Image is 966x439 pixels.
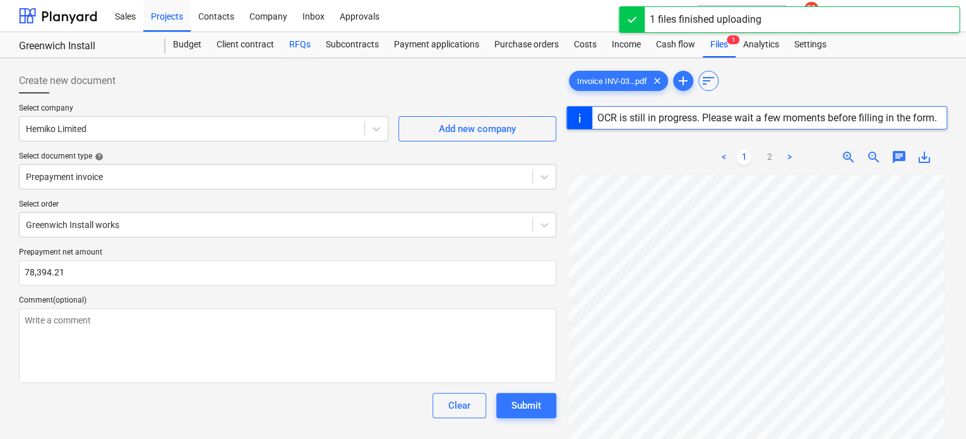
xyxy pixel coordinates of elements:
div: Clear [448,397,470,414]
button: Clear [432,393,486,418]
div: Greenwich Install [19,40,150,53]
a: Budget [165,32,209,57]
a: Payment applications [386,32,487,57]
a: Settings [787,32,834,57]
a: Income [604,32,648,57]
span: Invoice INV-03...pdf [569,76,655,86]
span: Create new document [19,73,116,88]
span: chat [891,150,907,165]
a: Cash flow [648,32,703,57]
a: Page 1 is your current page [736,150,751,165]
a: Next page [782,150,797,165]
span: sort [701,73,716,88]
a: Previous page [716,150,731,165]
span: help [92,152,104,161]
a: Page 2 [761,150,777,165]
a: Costs [566,32,604,57]
div: Files [703,32,736,57]
div: Comment (optional) [19,296,556,306]
div: Submit [511,397,541,414]
div: Invoice INV-03...pdf [569,71,668,91]
button: Add new company [398,116,556,141]
div: Add new company [439,121,516,137]
a: Subcontracts [318,32,386,57]
div: Select document type [19,152,556,162]
span: 1 [727,35,739,44]
span: clear [650,73,665,88]
div: OCR is still in progress. Please wait a few moments before filling in the form. [597,112,937,124]
p: Select company [19,104,388,116]
span: save_alt [917,150,932,165]
a: Analytics [736,32,787,57]
span: add [676,73,691,88]
p: Prepayment net amount [19,248,556,260]
a: Client contract [209,32,282,57]
span: zoom_out [866,150,881,165]
a: Purchase orders [487,32,566,57]
a: RFQs [282,32,318,57]
button: Submit [496,393,556,418]
p: Select order [19,200,556,212]
span: zoom_in [841,150,856,165]
div: 1 files finished uploading [650,12,761,27]
input: Prepayment net amount [19,260,556,286]
a: Files1 [703,32,736,57]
